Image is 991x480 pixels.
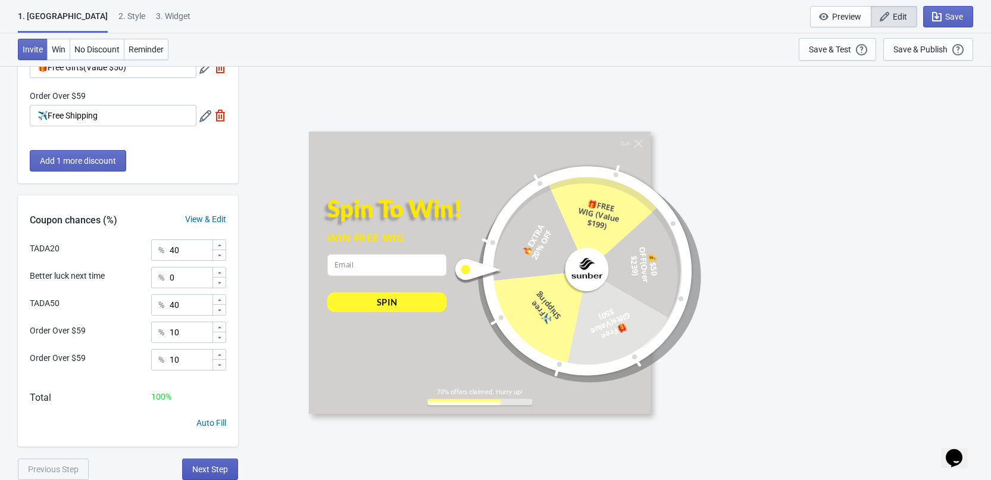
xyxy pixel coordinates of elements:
[169,322,212,343] input: Chance
[158,270,164,285] div: %
[30,297,60,310] div: TADA50
[40,156,116,166] span: Add 1 more discount
[74,45,120,54] span: No Discount
[18,213,129,227] div: Coupon chances (%)
[118,10,145,31] div: 2 . Style
[158,298,164,312] div: %
[832,12,861,21] span: Preview
[620,141,629,147] div: Quit
[151,392,171,401] span: 100 %
[799,38,876,61] button: Save & Test
[883,38,973,61] button: Save & Publish
[30,352,86,364] div: Order Over $59
[30,391,51,405] div: Total
[214,110,226,121] img: delete.svg
[923,6,973,27] button: Save
[810,6,871,27] button: Preview
[30,90,86,102] label: Order Over $59
[214,61,226,73] img: delete.svg
[47,39,70,60] button: Win
[182,459,238,480] button: Next Step
[70,39,124,60] button: No Discount
[18,10,108,33] div: 1. [GEOGRAPHIC_DATA]
[427,388,532,395] div: 70% offers claimed. Hurry up!
[158,353,164,367] div: %
[30,270,105,282] div: Better luck next time
[30,242,60,255] div: TADA20
[30,150,126,172] button: Add 1 more discount
[941,432,979,468] iframe: chat widget
[327,230,446,245] div: WIN FREE WIG
[169,239,212,261] input: Chance
[169,349,212,370] input: Chance
[893,45,948,54] div: Save & Publish
[129,45,164,54] span: Reminder
[871,6,917,27] button: Edit
[169,294,212,316] input: Chance
[158,243,164,257] div: %
[196,417,226,429] div: Auto Fill
[893,12,907,21] span: Edit
[124,39,168,60] button: Reminder
[23,45,43,54] span: Invite
[52,45,65,54] span: Win
[192,465,228,474] span: Next Step
[173,213,238,226] div: View & Edit
[156,10,190,31] div: 3. Widget
[809,45,851,54] div: Save & Test
[158,325,164,339] div: %
[327,194,470,222] div: Spin To Win!
[18,39,48,60] button: Invite
[169,267,212,288] input: Chance
[377,295,396,307] div: SPIN
[30,325,86,337] div: Order Over $59
[945,12,963,21] span: Save
[327,254,446,276] input: Email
